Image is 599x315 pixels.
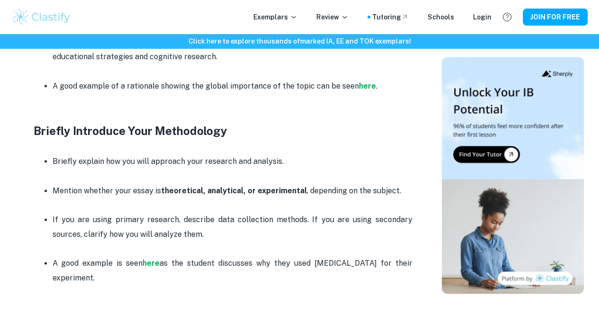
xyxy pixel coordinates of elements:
p: A good example is seen as the student discusses why they used [MEDICAL_DATA] for their experiment. [53,256,412,285]
button: JOIN FOR FREE [523,9,588,26]
p: Review [316,12,349,22]
a: Login [473,12,492,22]
p: Exemplars [253,12,297,22]
a: Schools [428,12,454,22]
p: Briefly explain how you will approach your research and analysis. [53,154,412,169]
strong: Briefly Introduce Your Methodology [34,124,227,137]
img: Thumbnail [442,57,584,294]
strong: theoretical, analytical, or experimental [161,186,307,195]
a: here [143,259,160,268]
h6: Click here to explore thousands of marked IA, EE and TOK exemplars ! [2,36,597,46]
img: Clastify logo [11,8,72,27]
p: A good example of a rationale showing the global importance of the topic can be seen . [53,79,412,93]
a: here [359,81,376,90]
p: If you are using primary research, describe data collection methods. If you are using secondary s... [53,213,412,242]
p: Mention whether your essay is , depending on the subject. [53,184,412,198]
a: Tutoring [372,12,409,22]
button: Help and Feedback [499,9,515,25]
